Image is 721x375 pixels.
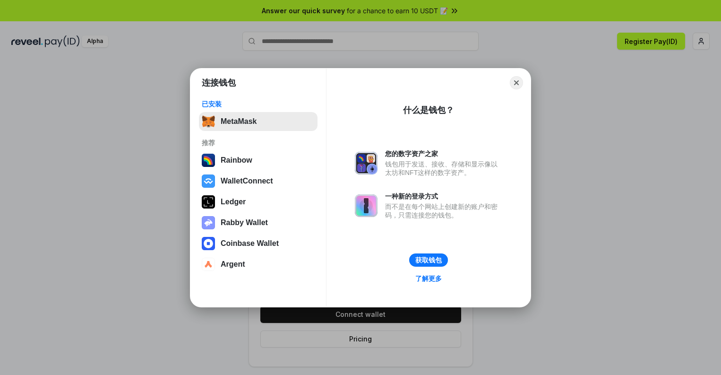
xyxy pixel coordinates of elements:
div: WalletConnect [221,177,273,185]
button: Ledger [199,192,318,211]
img: svg+xml,%3Csvg%20xmlns%3D%22http%3A%2F%2Fwww.w3.org%2F2000%2Fsvg%22%20fill%3D%22none%22%20viewBox... [202,216,215,229]
div: Rainbow [221,156,252,165]
div: 钱包用于发送、接收、存储和显示像以太坊和NFT这样的数字资产。 [385,160,502,177]
a: 了解更多 [410,272,447,285]
button: Coinbase Wallet [199,234,318,253]
img: svg+xml,%3Csvg%20width%3D%2228%22%20height%3D%2228%22%20viewBox%3D%220%200%2028%2028%22%20fill%3D... [202,237,215,250]
div: Rabby Wallet [221,218,268,227]
button: Argent [199,255,318,274]
div: 推荐 [202,139,315,147]
div: 您的数字资产之家 [385,149,502,158]
img: svg+xml,%3Csvg%20width%3D%2228%22%20height%3D%2228%22%20viewBox%3D%220%200%2028%2028%22%20fill%3D... [202,174,215,188]
div: 获取钱包 [415,256,442,264]
img: svg+xml,%3Csvg%20width%3D%2228%22%20height%3D%2228%22%20viewBox%3D%220%200%2028%2028%22%20fill%3D... [202,258,215,271]
img: svg+xml,%3Csvg%20xmlns%3D%22http%3A%2F%2Fwww.w3.org%2F2000%2Fsvg%22%20width%3D%2228%22%20height%3... [202,195,215,209]
div: Coinbase Wallet [221,239,279,248]
div: 一种新的登录方式 [385,192,502,201]
h1: 连接钱包 [202,77,236,88]
div: 已安装 [202,100,315,108]
button: WalletConnect [199,172,318,191]
div: MetaMask [221,117,257,126]
div: Argent [221,260,245,269]
button: Rainbow [199,151,318,170]
div: Ledger [221,198,246,206]
div: 而不是在每个网站上创建新的账户和密码，只需连接您的钱包。 [385,202,502,219]
button: Close [510,76,523,89]
img: svg+xml,%3Csvg%20xmlns%3D%22http%3A%2F%2Fwww.w3.org%2F2000%2Fsvg%22%20fill%3D%22none%22%20viewBox... [355,152,378,174]
img: svg+xml,%3Csvg%20width%3D%22120%22%20height%3D%22120%22%20viewBox%3D%220%200%20120%20120%22%20fil... [202,154,215,167]
button: 获取钱包 [409,253,448,267]
img: svg+xml,%3Csvg%20xmlns%3D%22http%3A%2F%2Fwww.w3.org%2F2000%2Fsvg%22%20fill%3D%22none%22%20viewBox... [355,194,378,217]
button: Rabby Wallet [199,213,318,232]
img: svg+xml,%3Csvg%20fill%3D%22none%22%20height%3D%2233%22%20viewBox%3D%220%200%2035%2033%22%20width%... [202,115,215,128]
div: 什么是钱包？ [403,105,454,116]
button: MetaMask [199,112,318,131]
div: 了解更多 [415,274,442,283]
